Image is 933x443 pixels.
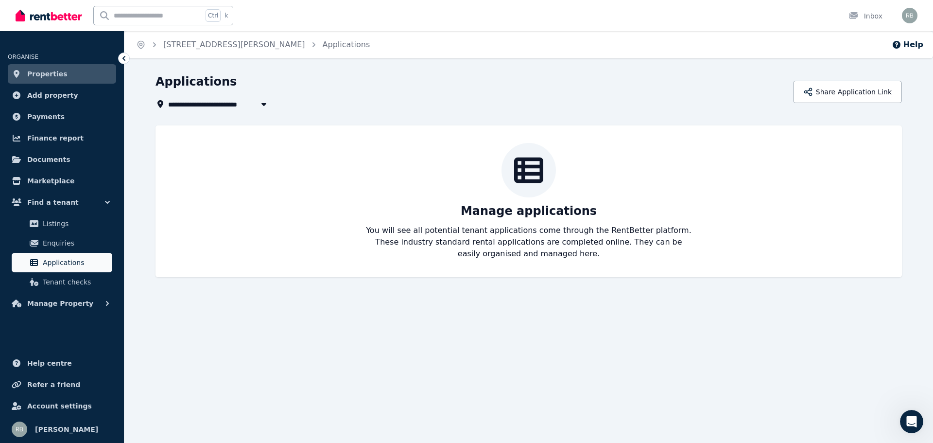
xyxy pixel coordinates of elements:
[35,424,98,435] span: [PERSON_NAME]
[8,94,187,116] div: Rick says…
[43,218,179,237] div: but the application link draws the $600 value
[12,253,112,272] a: Applications
[152,4,171,22] button: Home
[43,122,179,141] div: I just need the application link to work...
[27,154,70,165] span: Documents
[163,40,305,49] a: [STREET_ADDRESS][PERSON_NAME]
[12,233,112,253] a: Enquiries
[8,354,116,373] a: Help centre
[12,214,112,233] a: Listings
[8,86,116,105] a: Add property
[27,111,65,123] span: Payments
[8,33,187,94] div: Rick says…
[323,40,370,49] a: Applications
[27,89,78,101] span: Add property
[15,319,23,326] button: Emoji picker
[27,132,84,144] span: Finance report
[155,74,237,89] h1: Applications
[12,422,27,437] img: Rick Baek
[27,196,79,208] span: Find a tenant
[365,225,692,260] p: You will see all potential tenant applications come through the RentBetter platform. These indust...
[8,294,116,313] button: Manage Property
[43,257,108,268] span: Applications
[900,410,923,433] iframe: Intercom live chat
[27,379,80,390] span: Refer a friend
[8,64,116,84] a: Properties
[8,53,38,60] span: ORGANISE
[27,68,68,80] span: Properties
[8,116,187,155] div: Rick says…
[461,203,597,219] p: Manage applications
[46,319,54,326] button: Upload attachment
[8,155,159,204] div: Yes, I can see that is not showing correctly, but you have not paid for ads so they will not go l...
[47,5,128,12] h1: The RentBetter Team
[124,31,381,58] nav: Breadcrumb
[16,256,152,285] div: I understand the confusion, but the application link is active and shows $550 now.
[27,175,74,187] span: Marketplace
[8,375,116,394] a: Refer a friend
[848,11,882,21] div: Inbox
[8,250,159,291] div: I understand the confusion, but the application link is active and shows $550 now.
[8,155,187,212] div: Jeremy says…
[167,315,182,330] button: Send a message…
[8,212,187,250] div: Rick says…
[8,107,116,126] a: Payments
[12,272,112,292] a: Tenant checks
[43,218,108,230] span: Listings
[8,193,116,212] button: Find a tenant
[16,160,152,198] div: Yes, I can see that is not showing correctly, but you have not paid for ads so they will not go l...
[902,8,917,23] img: Rick Baek
[793,81,902,103] button: Share Application Link
[8,250,187,299] div: Jeremy says…
[120,94,187,115] div: just delete one
[43,237,108,249] span: Enquiries
[27,298,93,309] span: Manage Property
[128,100,179,109] div: just delete one
[8,396,116,416] a: Account settings
[206,9,221,22] span: Ctrl
[31,319,38,326] button: Gif picker
[8,298,186,315] textarea: Message…
[8,171,116,191] a: Marketplace
[892,39,923,51] button: Help
[8,150,116,169] a: Documents
[8,128,116,148] a: Finance report
[225,12,228,19] span: k
[6,4,25,22] button: go back
[28,5,43,21] img: Profile image for The RentBetter Team
[43,276,108,288] span: Tenant checks
[171,4,188,21] div: Close
[35,212,187,243] div: but the application link draws the $600 value
[47,12,121,22] p: The team can also help
[27,357,72,369] span: Help centre
[16,8,82,23] img: RentBetter
[35,116,187,147] div: I just need the application link to work...
[27,400,92,412] span: Account settings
